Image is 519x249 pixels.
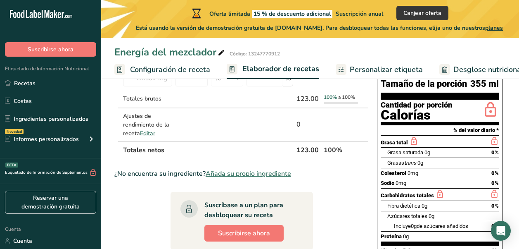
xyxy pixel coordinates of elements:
span: Suscribirse ahora [218,228,270,238]
div: Código: 13247770912 [230,50,280,57]
span: 0g [429,213,434,219]
span: Grasa total [381,139,408,146]
section: % del valor diario * [381,125,499,135]
span: 0% [491,149,499,156]
span: planes [485,24,503,32]
div: 0 [296,120,320,129]
font: Etiquetado de Información de Suplementos [5,170,88,176]
span: 355 ml [470,79,499,89]
button: Suscribirse ahora [204,225,284,242]
div: Cantidad por porción [381,101,453,109]
div: Abra Intercom Messenger [491,221,511,241]
span: Colesterol [381,170,406,176]
a: Personalizar etiqueta [336,60,423,79]
a: Elaborador de recetas [227,60,319,79]
span: 0% [491,180,499,186]
div: Totales brutos [123,94,172,103]
font: Energía del mezclador [114,45,216,60]
th: 123.00 [295,141,322,158]
span: 100% [324,94,337,101]
a: Configuración de receta [114,60,210,79]
span: Grasa saturada [387,149,423,156]
button: Suscribirse ahora [5,42,96,57]
font: Cuenta [13,237,32,245]
span: Proteína [381,233,402,239]
span: 0mg [408,170,418,176]
span: Elaborador de recetas [242,63,319,74]
span: Suscripción anual [336,10,383,18]
th: Totales netos [121,141,295,158]
font: Recetas [14,79,36,88]
div: BETA [5,163,18,168]
span: 0g [403,233,409,239]
span: Tamaño de la porción [381,79,467,89]
div: 123.00 [296,94,320,104]
span: Configuración de receta [130,64,210,75]
span: 0g [424,149,430,156]
i: trans [404,160,416,166]
span: Azúcares totales [387,213,427,219]
span: Canjear oferta [403,9,441,17]
span: Carbohidratos totales [381,192,434,199]
div: Calorías [381,109,453,121]
span: 0g [422,203,427,209]
font: Costas [14,97,32,105]
a: Reservar una demostración gratuita [5,191,96,214]
span: Fibra dietética [387,203,420,209]
span: 15 % de descuento adicional [252,10,332,18]
span: a 100% [338,94,355,101]
span: Grasas [387,160,417,166]
font: ¿No encuentra su ingrediente? [114,169,206,178]
font: Está usando la versión de demostración gratuita de [DOMAIN_NAME]. Para desbloquear todas las func... [136,24,503,32]
span: Añada su propio ingrediente [206,169,291,179]
font: Oferta limitada [209,10,383,18]
button: Canjear oferta [396,6,448,20]
span: Incluye de azúcares añadidos [394,223,468,229]
span: Suscribirse ahora [28,45,73,54]
span: 0% [491,203,499,209]
span: 0mg [396,180,406,186]
span: Editar [140,129,155,137]
th: 100% [322,141,360,158]
span: 0g [411,223,417,229]
font: Informes personalizados [14,135,79,144]
font: Ajustes de rendimiento de la receta [123,112,169,137]
span: Personalizar etiqueta [350,64,423,75]
font: Ingredientes personalizados [14,115,88,123]
div: Suscríbase a un plan para desbloquear su receta [204,200,296,220]
span: 0% [491,170,499,176]
span: 0g [417,160,423,166]
span: Sodio [381,180,394,186]
div: Novedad [5,129,24,134]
